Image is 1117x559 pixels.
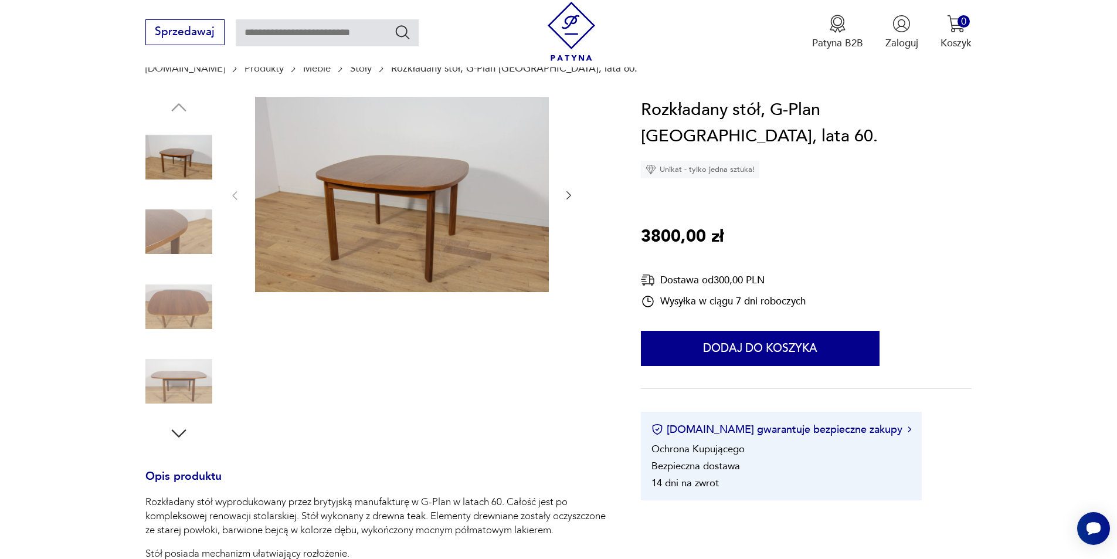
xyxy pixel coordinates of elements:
h3: Opis produktu [145,472,607,496]
img: Zdjęcie produktu Rozkładany stół, G-Plan Wielka Brytania, lata 60. [145,124,212,191]
img: Ikona strzałki w prawo [908,426,911,432]
div: 0 [958,15,970,28]
img: Ikona koszyka [947,15,965,33]
div: Dostawa od 300,00 PLN [641,273,806,287]
h1: Rozkładany stół, G-Plan [GEOGRAPHIC_DATA], lata 60. [641,97,972,150]
img: Ikona medalu [829,15,847,33]
p: Koszyk [941,36,972,50]
button: 0Koszyk [941,15,972,50]
button: Zaloguj [885,15,918,50]
iframe: Smartsupp widget button [1077,512,1110,545]
li: Bezpieczna dostawa [651,459,740,473]
img: Zdjęcie produktu Rozkładany stół, G-Plan Wielka Brytania, lata 60. [145,348,212,415]
p: Rozkładany stół wyprodukowany przez brytyjską manufakturę w G-Plan w latach 60. Całość jest po ko... [145,495,607,537]
a: Ikona medaluPatyna B2B [812,15,863,50]
button: Patyna B2B [812,15,863,50]
a: Produkty [245,63,284,74]
button: Dodaj do koszyka [641,331,880,366]
li: Ochrona Kupującego [651,442,745,456]
a: Stoły [350,63,372,74]
img: Patyna - sklep z meblami i dekoracjami vintage [542,2,601,61]
img: Ikona certyfikatu [651,424,663,435]
p: Patyna B2B [812,36,863,50]
a: [DOMAIN_NAME] [145,63,225,74]
div: Unikat - tylko jedna sztuka! [641,161,759,178]
img: Zdjęcie produktu Rozkładany stół, G-Plan Wielka Brytania, lata 60. [145,273,212,340]
button: [DOMAIN_NAME] gwarantuje bezpieczne zakupy [651,422,911,437]
a: Meble [303,63,331,74]
p: Zaloguj [885,36,918,50]
div: Wysyłka w ciągu 7 dni roboczych [641,294,806,309]
p: Rozkładany stół, G-Plan [GEOGRAPHIC_DATA], lata 60. [391,63,637,74]
img: Ikona diamentu [646,164,656,175]
a: Sprzedawaj [145,28,225,38]
button: Szukaj [394,23,411,40]
p: 3800,00 zł [641,223,724,250]
img: Zdjęcie produktu Rozkładany stół, G-Plan Wielka Brytania, lata 60. [145,198,212,265]
img: Zdjęcie produktu Rozkładany stół, G-Plan Wielka Brytania, lata 60. [255,97,549,293]
img: Ikona dostawy [641,273,655,287]
button: Sprzedawaj [145,19,225,45]
img: Ikonka użytkownika [892,15,911,33]
li: 14 dni na zwrot [651,476,719,490]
